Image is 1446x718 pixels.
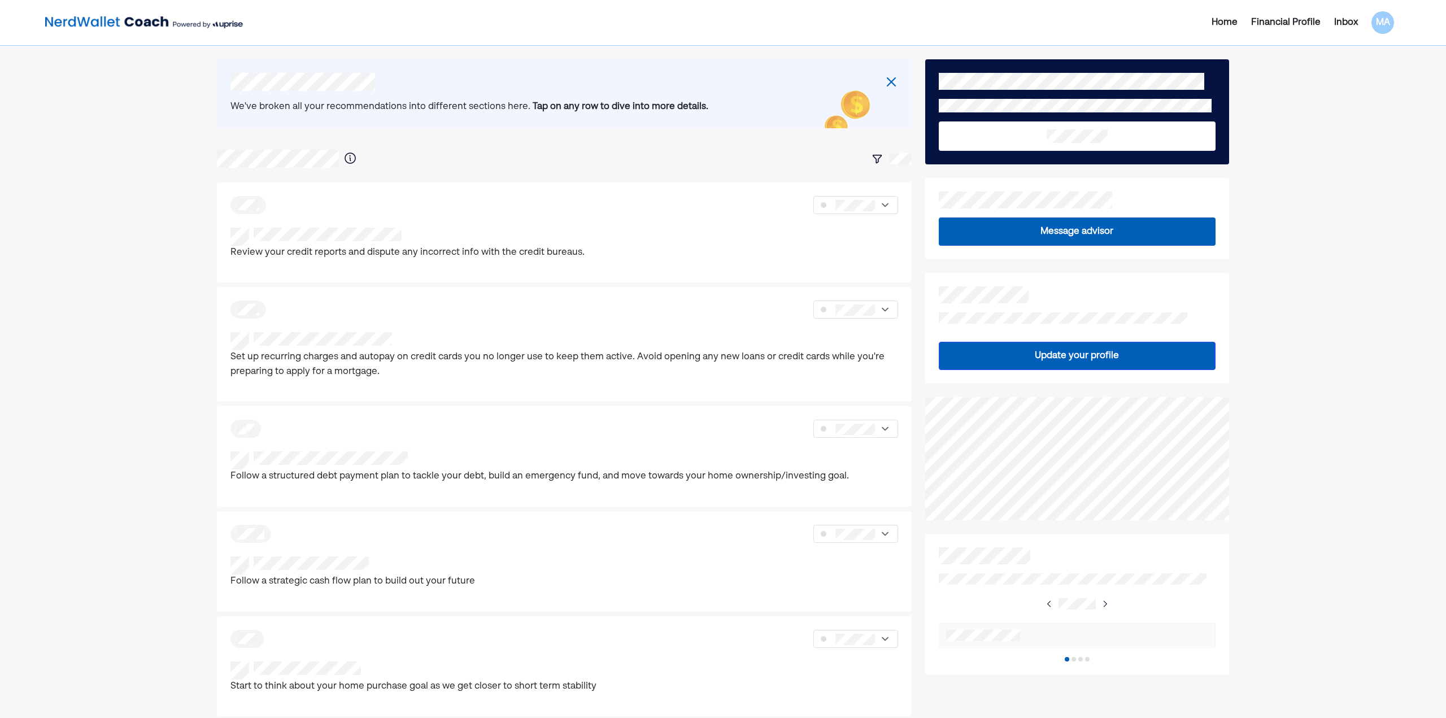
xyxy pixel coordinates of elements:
[1045,599,1054,608] img: right-arrow
[939,217,1216,246] button: Message advisor
[230,680,596,694] p: Start to think about your home purchase goal as we get closer to short term stability
[1371,11,1394,34] div: MA
[1251,16,1321,29] div: Financial Profile
[533,102,708,111] b: Tap on any row to dive into more details.
[230,100,765,115] div: We've broken all your recommendations into different sections here.
[230,350,898,379] p: Set up recurring charges and autopay on credit cards you no longer use to keep them active. Avoid...
[1334,16,1358,29] div: Inbox
[939,342,1216,370] button: Update your profile
[230,575,475,589] p: Follow a strategic cash flow plan to build out your future
[1212,16,1238,29] div: Home
[1100,599,1109,608] img: right-arrow
[230,469,849,484] p: Follow a structured debt payment plan to tackle your debt, build an emergency fund, and move towa...
[230,246,585,260] p: Review your credit reports and dispute any incorrect info with the credit bureaus.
